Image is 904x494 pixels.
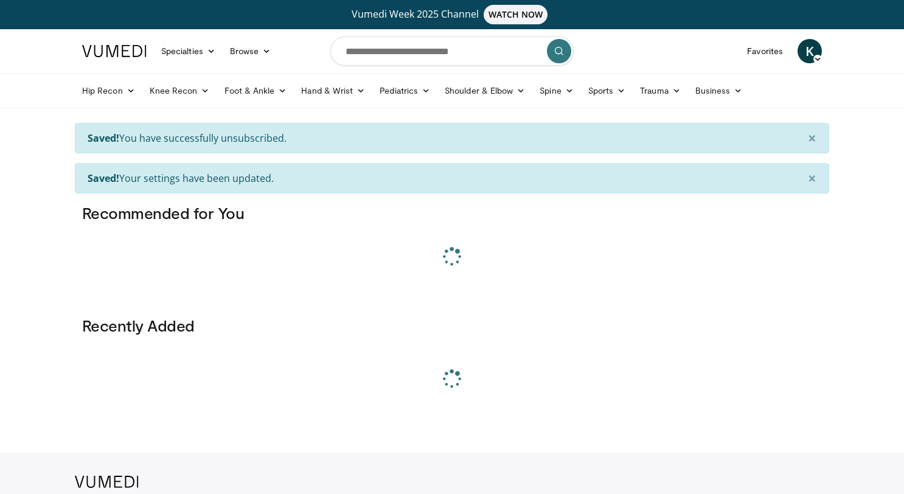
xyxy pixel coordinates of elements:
[330,37,574,66] input: Search topics, interventions
[372,78,437,103] a: Pediatrics
[75,78,142,103] a: Hip Recon
[84,5,820,24] a: Vumedi Week 2025 ChannelWATCH NOW
[532,78,580,103] a: Spine
[437,78,532,103] a: Shoulder & Elbow
[154,39,223,63] a: Specialties
[75,123,829,153] div: You have successfully unsubscribed.
[88,172,119,185] strong: Saved!
[142,78,217,103] a: Knee Recon
[294,78,372,103] a: Hand & Wrist
[740,39,790,63] a: Favorites
[796,164,829,193] button: ×
[798,39,822,63] a: K
[82,203,822,223] h3: Recommended for You
[796,123,829,153] button: ×
[75,476,139,488] img: VuMedi Logo
[217,78,294,103] a: Foot & Ankle
[75,163,829,193] div: Your settings have been updated.
[484,5,548,24] span: WATCH NOW
[633,78,688,103] a: Trauma
[223,39,279,63] a: Browse
[82,316,822,335] h3: Recently Added
[688,78,750,103] a: Business
[581,78,633,103] a: Sports
[82,45,147,57] img: VuMedi Logo
[88,131,119,145] strong: Saved!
